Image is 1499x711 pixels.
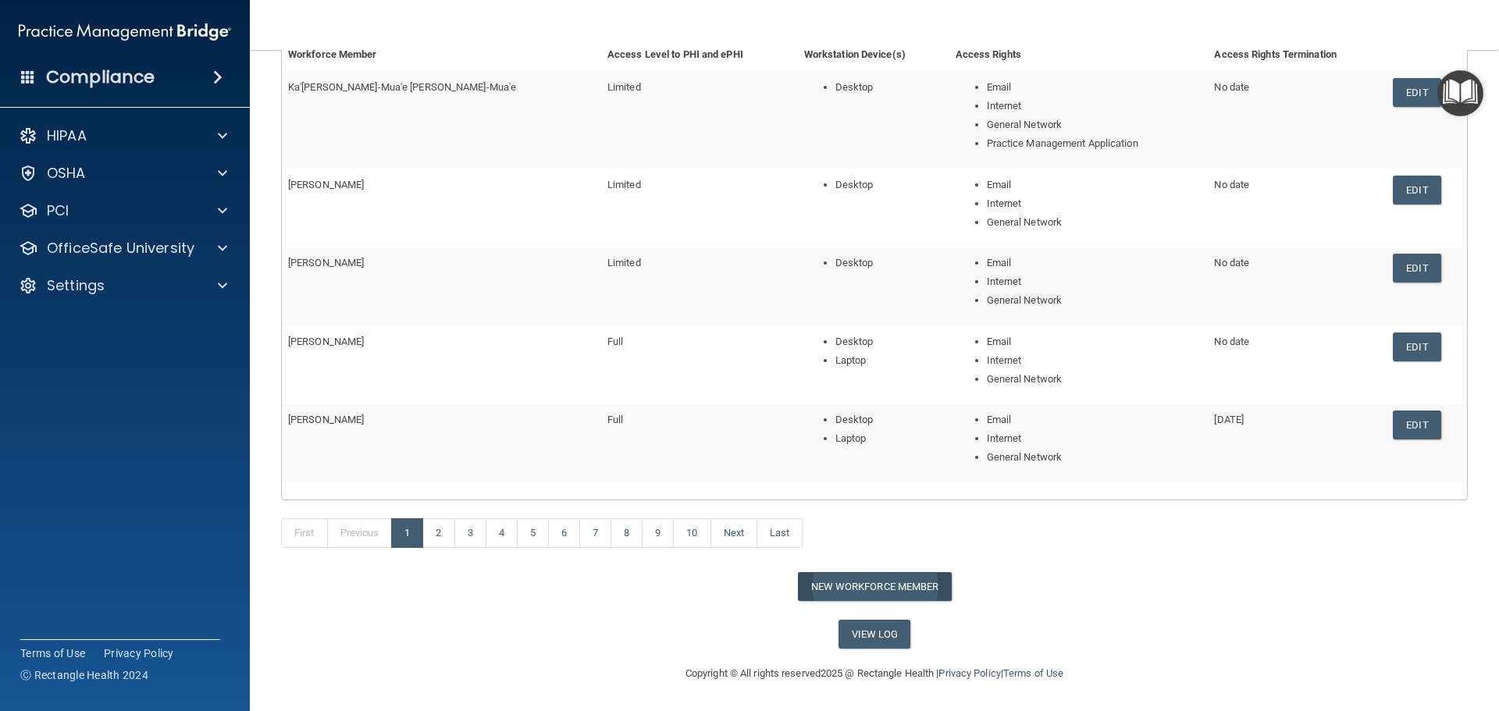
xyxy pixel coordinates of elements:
span: Full [607,336,623,347]
a: 9 [642,518,674,548]
span: [PERSON_NAME] [288,336,364,347]
li: Desktop [835,254,943,272]
a: 3 [454,518,486,548]
a: OfficeSafe University [19,239,227,258]
span: No date [1214,179,1249,190]
a: Edit [1393,332,1440,361]
span: [PERSON_NAME] [288,179,364,190]
a: Privacy Policy [938,667,1000,679]
th: Access Rights Termination [1208,39,1387,71]
li: General Network [987,213,1202,232]
span: Full [607,414,623,425]
li: Laptop [835,429,943,448]
a: Edit [1393,176,1440,204]
span: [PERSON_NAME] [288,414,364,425]
li: General Network [987,291,1202,310]
li: Email [987,332,1202,351]
p: OfficeSafe University [47,239,194,258]
li: Internet [987,272,1202,291]
span: [DATE] [1214,414,1244,425]
a: 2 [422,518,454,548]
p: OSHA [47,164,86,183]
th: Workforce Member [282,39,601,71]
button: New Workforce Member [798,572,952,601]
li: Internet [987,429,1202,448]
h4: Compliance [46,66,155,88]
span: Limited [607,257,641,268]
a: Next [710,518,757,548]
li: Practice Management Application [987,134,1202,153]
li: Desktop [835,411,943,429]
a: Settings [19,276,227,295]
li: Email [987,176,1202,194]
a: Previous [327,518,393,548]
a: Terms of Use [20,645,85,661]
a: Edit [1393,411,1440,439]
span: Ka'[PERSON_NAME]-Mua'e [PERSON_NAME]-Mua'e [288,81,516,93]
a: First [281,518,328,548]
a: 1 [391,518,423,548]
th: Access Level to PHI and ePHI [601,39,798,71]
a: 10 [673,518,710,548]
span: No date [1214,336,1249,347]
a: Privacy Policy [104,645,174,661]
li: Email [987,411,1202,429]
th: Access Rights [949,39,1209,71]
li: Desktop [835,332,943,351]
li: General Network [987,370,1202,389]
li: Internet [987,97,1202,116]
span: No date [1214,257,1249,268]
li: General Network [987,116,1202,134]
a: Edit [1393,254,1440,283]
a: Last [757,518,803,548]
a: 6 [548,518,580,548]
li: Laptop [835,351,943,370]
span: Limited [607,81,641,93]
a: OSHA [19,164,227,183]
li: Internet [987,194,1202,213]
a: 7 [579,518,611,548]
span: No date [1214,81,1249,93]
a: 5 [517,518,549,548]
div: Copyright © All rights reserved 2025 @ Rectangle Health | | [589,649,1159,699]
span: Ⓒ Rectangle Health 2024 [20,667,148,683]
th: Workstation Device(s) [798,39,949,71]
button: Open Resource Center [1437,70,1483,116]
a: 4 [486,518,518,548]
li: General Network [987,448,1202,467]
a: HIPAA [19,126,227,145]
li: Internet [987,351,1202,370]
p: HIPAA [47,126,87,145]
li: Desktop [835,176,943,194]
a: Edit [1393,78,1440,107]
p: PCI [47,201,69,220]
img: PMB logo [19,16,231,48]
a: Terms of Use [1003,667,1063,679]
span: [PERSON_NAME] [288,257,364,268]
a: PCI [19,201,227,220]
li: Desktop [835,78,943,97]
a: View Log [839,620,911,649]
li: Email [987,78,1202,97]
span: Limited [607,179,641,190]
a: 8 [611,518,643,548]
p: Settings [47,276,105,295]
li: Email [987,254,1202,272]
